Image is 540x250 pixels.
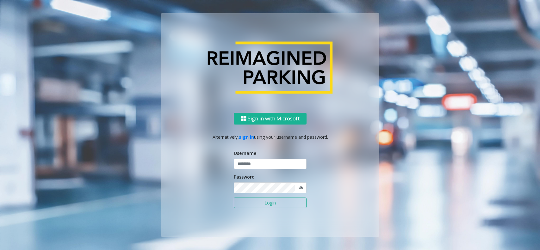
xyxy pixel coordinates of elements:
[239,134,254,140] a: sign in
[167,134,373,140] p: Alternatively, using your username and password.
[234,150,256,156] label: Username
[234,113,307,124] button: Sign in with Microsoft
[234,174,255,180] label: Password
[234,198,307,208] button: Login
